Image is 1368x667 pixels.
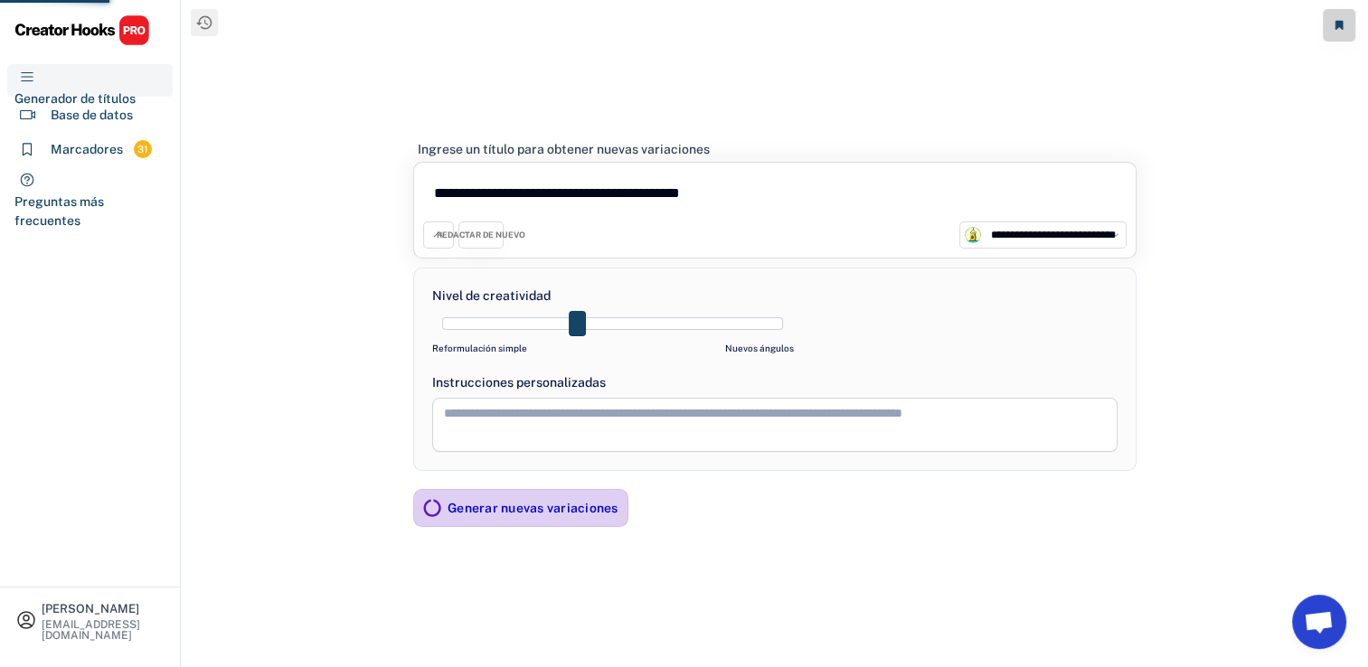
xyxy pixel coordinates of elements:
div: Marcadores [51,140,123,159]
div: [PERSON_NAME] [42,603,165,615]
div: 31 [134,142,152,157]
div: Reformulación simple [432,342,527,355]
div: Preguntas más frecuentes [14,193,165,230]
div: Nivel de creatividad [432,287,551,305]
div: Nuevos ángulos [725,342,794,355]
div: Base de datos [51,106,133,125]
div: REDACTAR DE NUEVO [437,230,525,241]
div: Instrucciones personalizadas [432,373,1118,392]
div: Generador de títulos [14,89,136,108]
div: [EMAIL_ADDRESS][DOMAIN_NAME] [42,619,165,641]
a: Chat abierto [1292,595,1346,649]
img: CHPRO%20Logo.svg [14,14,150,46]
div: Generar nuevas variaciones [448,500,618,516]
img: channels4_profile.jpg [965,227,981,243]
div: Ingrese un título para obtener nuevas variaciones [418,141,710,157]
